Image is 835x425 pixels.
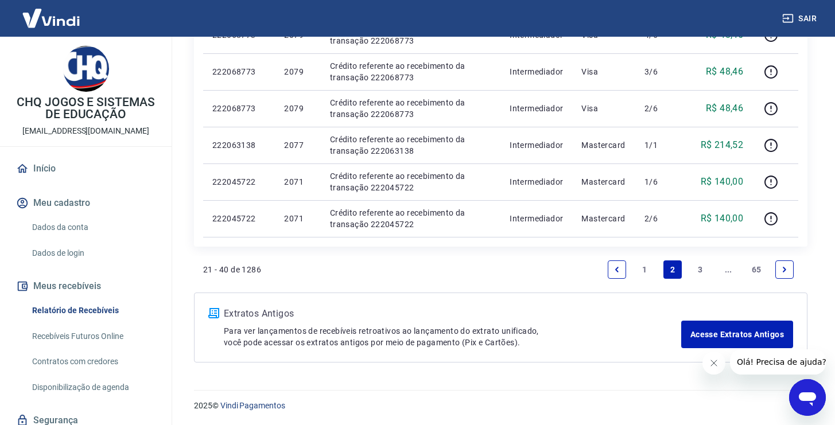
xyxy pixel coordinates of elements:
[212,139,266,151] p: 222063138
[644,213,678,224] p: 2/6
[510,213,563,224] p: Intermediador
[663,260,682,279] a: Page 2 is your current page
[330,97,491,120] p: Crédito referente ao recebimento da transação 222068773
[681,321,793,348] a: Acesse Extratos Antigos
[775,260,794,279] a: Next page
[224,307,681,321] p: Extratos Antigos
[194,400,807,412] p: 2025 ©
[284,213,311,224] p: 2071
[212,103,266,114] p: 222068773
[14,156,158,181] a: Início
[284,66,311,77] p: 2079
[284,103,311,114] p: 2079
[28,241,158,265] a: Dados de login
[63,46,109,92] img: e5bfdad4-339e-4784-9208-21d46ab39991.jpeg
[780,8,821,29] button: Sair
[284,176,311,188] p: 2071
[581,176,626,188] p: Mastercard
[14,190,158,216] button: Meu cadastro
[224,325,681,348] p: Para ver lançamentos de recebíveis retroativos ao lançamento do extrato unificado, você pode aces...
[701,175,744,189] p: R$ 140,00
[14,274,158,299] button: Meus recebíveis
[510,103,563,114] p: Intermediador
[608,260,626,279] a: Previous page
[208,308,219,318] img: ícone
[730,349,826,375] iframe: Message from company
[14,1,88,36] img: Vindi
[330,170,491,193] p: Crédito referente ao recebimento da transação 222045722
[644,139,678,151] p: 1/1
[330,134,491,157] p: Crédito referente ao recebimento da transação 222063138
[9,96,162,120] p: CHQ JOGOS E SISTEMAS DE EDUCAÇÃO
[706,65,743,79] p: R$ 48,46
[603,256,798,283] ul: Pagination
[28,299,158,322] a: Relatório de Recebíveis
[692,260,710,279] a: Page 3
[581,213,626,224] p: Mastercard
[510,66,563,77] p: Intermediador
[28,350,158,373] a: Contratos com credores
[644,66,678,77] p: 3/6
[212,213,266,224] p: 222045722
[644,176,678,188] p: 1/6
[212,66,266,77] p: 222068773
[28,216,158,239] a: Dados da conta
[581,66,626,77] p: Visa
[581,139,626,151] p: Mastercard
[330,60,491,83] p: Crédito referente ao recebimento da transação 222068773
[789,379,826,416] iframe: Button to launch messaging window
[706,102,743,115] p: R$ 48,46
[220,401,285,410] a: Vindi Pagamentos
[701,138,744,152] p: R$ 214,52
[22,125,149,137] p: [EMAIL_ADDRESS][DOMAIN_NAME]
[510,176,563,188] p: Intermediador
[747,260,766,279] a: Page 65
[702,352,725,375] iframe: Close message
[212,176,266,188] p: 222045722
[719,260,737,279] a: Jump forward
[581,103,626,114] p: Visa
[203,264,261,275] p: 21 - 40 de 1286
[701,212,744,225] p: R$ 140,00
[7,8,96,17] span: Olá! Precisa de ajuda?
[636,260,654,279] a: Page 1
[28,325,158,348] a: Recebíveis Futuros Online
[330,207,491,230] p: Crédito referente ao recebimento da transação 222045722
[284,139,311,151] p: 2077
[644,103,678,114] p: 2/6
[510,139,563,151] p: Intermediador
[28,376,158,399] a: Disponibilização de agenda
